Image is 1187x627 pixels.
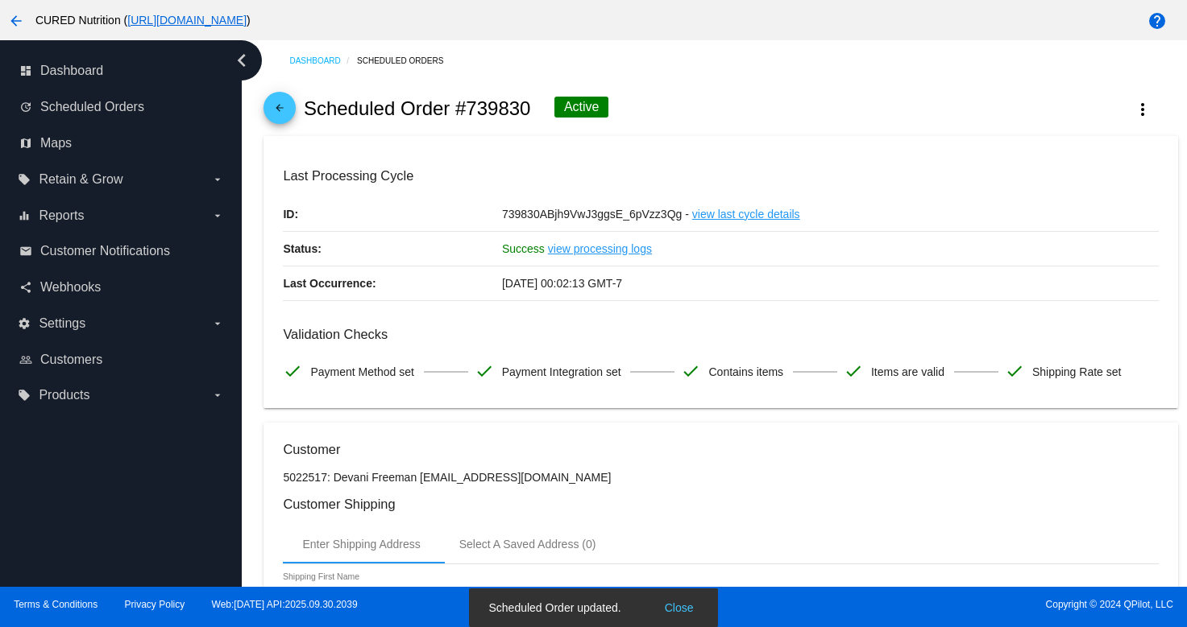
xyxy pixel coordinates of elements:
a: Privacy Policy [125,599,185,610]
a: Terms & Conditions [14,599,98,610]
a: Scheduled Orders [357,48,458,73]
h3: Validation Checks [283,327,1158,342]
mat-icon: arrow_back [6,11,26,31]
a: view last cycle details [692,197,800,231]
span: Products [39,388,89,402]
a: share Webhooks [19,274,224,300]
span: 739830ABjh9VwJ3ggsE_6pVzz3Qg - [502,208,689,221]
h3: Customer Shipping [283,497,1158,512]
span: Shipping Rate set [1032,355,1122,389]
div: Enter Shipping Address [302,538,420,551]
span: [DATE] 00:02:13 GMT-7 [502,277,622,290]
i: chevron_left [229,47,255,73]
span: Maps [40,136,72,151]
mat-icon: check [681,361,700,381]
span: Contains items [708,355,783,389]
div: Active [554,97,609,118]
h2: Scheduled Order #739830 [304,97,531,120]
i: arrow_drop_down [211,317,224,330]
span: Copyright © 2024 QPilot, LLC [608,599,1173,610]
a: Dashboard [289,48,357,73]
a: Web:[DATE] API:2025.09.30.2039 [212,599,358,610]
a: email Customer Notifications [19,238,224,264]
h3: Customer [283,442,1158,457]
a: people_outline Customers [19,347,224,373]
span: Settings [39,316,85,331]
span: Customer Notifications [40,244,170,258]
i: equalizer [18,209,31,222]
i: local_offer [18,389,31,402]
i: share [19,281,32,294]
i: settings [18,317,31,330]
i: arrow_drop_down [211,173,224,186]
mat-icon: check [1005,361,1024,381]
a: [URL][DOMAIN_NAME] [127,14,247,27]
p: ID: [283,197,502,231]
i: people_outline [19,353,32,366]
span: Dashboard [40,64,103,78]
mat-icon: arrow_back [270,102,289,122]
mat-icon: check [283,361,302,381]
span: Payment Integration set [502,355,621,389]
div: Select A Saved Address (0) [459,538,596,551]
a: map Maps [19,130,224,156]
a: dashboard Dashboard [19,58,224,84]
a: view processing logs [548,232,652,266]
button: Close [660,600,699,616]
span: Customers [40,353,102,367]
a: update Scheduled Orders [19,94,224,120]
input: Shipping First Name [283,587,428,600]
p: 5022517: Devani Freeman [EMAIL_ADDRESS][DOMAIN_NAME] [283,471,1158,484]
span: Reports [39,208,84,223]
i: update [19,101,32,113]
i: dashboard [19,64,32,77]
span: Success [502,242,545,255]
i: map [19,137,32,150]
i: arrow_drop_down [211,209,224,222]
span: Items are valid [871,355,944,389]
mat-icon: check [844,361,863,381]
mat-icon: help [1148,11,1167,31]
simple-snack-bar: Scheduled Order updated. [488,600,698,616]
i: email [19,245,32,258]
i: arrow_drop_down [211,389,224,402]
span: Webhooks [40,280,101,295]
span: Retain & Grow [39,172,122,187]
p: Status: [283,232,502,266]
mat-icon: check [475,361,494,381]
p: Last Occurrence: [283,266,502,300]
span: CURED Nutrition ( ) [35,14,251,27]
span: Scheduled Orders [40,100,144,114]
span: Payment Method set [310,355,413,389]
i: local_offer [18,173,31,186]
mat-icon: more_vert [1133,100,1152,119]
h3: Last Processing Cycle [283,168,1158,184]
